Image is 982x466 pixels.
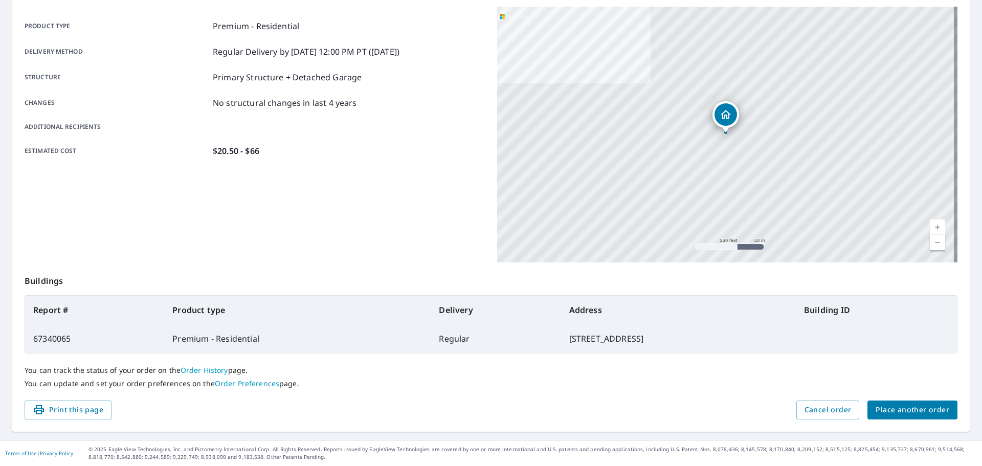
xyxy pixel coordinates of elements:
[561,324,796,353] td: [STREET_ADDRESS]
[181,365,228,375] a: Order History
[25,379,957,388] p: You can update and set your order preferences on the page.
[25,122,209,131] p: Additional recipients
[40,450,73,457] a: Privacy Policy
[930,219,945,235] a: Current Level 17, Zoom In
[213,46,399,58] p: Regular Delivery by [DATE] 12:00 PM PT ([DATE])
[431,296,561,324] th: Delivery
[805,404,852,416] span: Cancel order
[25,296,164,324] th: Report #
[5,450,37,457] a: Terms of Use
[25,20,209,32] p: Product type
[213,145,259,157] p: $20.50 - $66
[213,20,299,32] p: Premium - Residential
[796,296,957,324] th: Building ID
[213,71,362,83] p: Primary Structure + Detached Garage
[33,404,103,416] span: Print this page
[712,101,739,133] div: Dropped pin, building 1, Residential property, 324 Greensferry Rd Jackson, MO 63755
[164,296,431,324] th: Product type
[25,366,957,375] p: You can track the status of your order on the page.
[88,446,977,461] p: © 2025 Eagle View Technologies, Inc. and Pictometry International Corp. All Rights Reserved. Repo...
[25,401,111,419] button: Print this page
[164,324,431,353] td: Premium - Residential
[25,145,209,157] p: Estimated cost
[215,379,279,388] a: Order Preferences
[25,71,209,83] p: Structure
[867,401,957,419] button: Place another order
[25,46,209,58] p: Delivery method
[431,324,561,353] td: Regular
[25,324,164,353] td: 67340065
[561,296,796,324] th: Address
[796,401,860,419] button: Cancel order
[25,262,957,295] p: Buildings
[5,450,73,456] p: |
[213,97,357,109] p: No structural changes in last 4 years
[930,235,945,250] a: Current Level 17, Zoom Out
[25,97,209,109] p: Changes
[876,404,949,416] span: Place another order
